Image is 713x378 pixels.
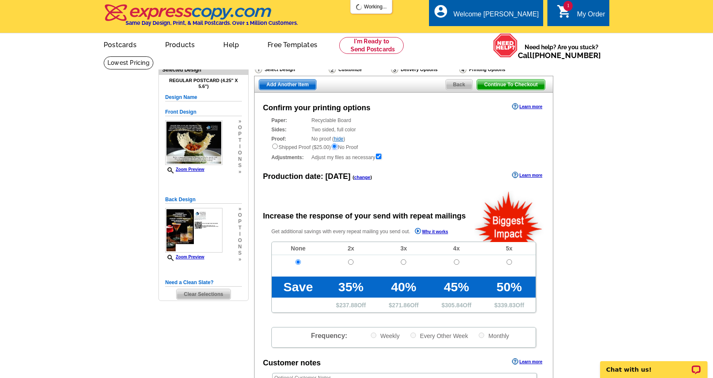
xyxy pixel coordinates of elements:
td: 40% [377,277,430,298]
img: small-thumb.jpg [165,208,222,253]
td: 50% [483,277,536,298]
span: s [238,250,242,256]
span: i [238,144,242,150]
div: Production date: [263,171,372,182]
strong: Sides: [271,126,309,133]
div: Increase the response of your send with repeat mailings [263,210,466,222]
a: Products [152,34,209,54]
p: Get additional savings with every repeat mailing you send out. [271,227,466,237]
span: p [238,131,242,137]
div: Customize [328,65,390,74]
span: Clear Selections [177,289,230,299]
div: Selected Design [159,66,248,74]
span: Back [446,80,472,90]
a: change [354,175,370,180]
a: Zoom Preview [165,167,204,172]
a: Learn more [512,103,542,110]
a: hide [334,136,343,142]
td: $ Off [324,298,377,312]
span: n [238,156,242,162]
span: 339.83 [498,302,516,309]
span: Need help? Are you stuck? [518,43,605,60]
strong: Adjustments: [271,154,309,161]
span: 271.86 [392,302,410,309]
span: 305.84 [445,302,463,309]
td: 45% [430,277,483,298]
span: ( ) [353,175,372,180]
strong: Paper: [271,117,309,124]
a: 1 shopping_cart My Order [557,9,605,20]
a: Postcards [90,34,150,54]
span: t [238,225,242,231]
span: Frequency: [311,332,347,339]
a: Add Another Item [259,79,316,90]
h5: Design Name [165,93,242,101]
span: o [238,212,242,218]
h5: Back Design [165,196,242,204]
span: o [238,150,242,156]
td: $ Off [430,298,483,312]
div: Delivery Options [390,65,458,76]
strong: Proof: [271,135,309,143]
td: None [272,242,324,255]
span: » [238,118,242,125]
img: Delivery Options [391,66,398,73]
td: $ Off [377,298,430,312]
i: account_circle [433,4,448,19]
img: help [493,33,518,58]
div: Adjust my files as necessary [271,153,536,161]
label: Every Other Week [410,332,468,340]
h4: Regular Postcard (4.25" x 5.6") [165,78,242,89]
span: Continue To Checkout [477,80,545,90]
span: n [238,244,242,250]
div: Shipped Proof ($25.00) No Proof [271,143,536,151]
span: Call [518,51,601,60]
td: 2x [324,242,377,255]
i: shopping_cart [557,4,572,19]
img: Select Design [255,66,262,73]
div: Customer notes [263,357,321,369]
a: Free Templates [254,34,331,54]
div: Welcome [PERSON_NAME] [453,11,539,22]
div: Printing Options [458,65,532,76]
div: Two sided, full color [271,126,536,133]
span: o [238,237,242,244]
h5: Front Design [165,108,242,116]
a: Zoom Preview [165,255,204,259]
span: » [238,256,242,263]
a: Learn more [512,172,542,178]
div: Select Design [254,65,328,76]
span: o [238,125,242,131]
img: Printing Options & Summary [459,66,466,73]
span: 237.88 [339,302,357,309]
a: [PHONE_NUMBER] [532,51,601,60]
div: Recyclable Board [271,117,536,124]
label: Monthly [478,332,509,340]
td: 35% [324,277,377,298]
td: Save [272,277,324,298]
a: Help [210,34,252,54]
a: Same Day Design, Print, & Mail Postcards. Over 1 Million Customers. [104,10,298,26]
div: No proof ( ) [271,135,536,151]
div: Confirm your printing options [263,102,370,114]
span: i [238,231,242,237]
img: loading... [356,4,362,11]
td: $ Off [483,298,536,312]
input: Monthly [479,333,484,338]
h5: Need a Clean Slate? [165,279,242,287]
td: 4x [430,242,483,255]
input: Weekly [371,333,376,338]
span: [DATE] [325,172,351,181]
span: 1 [563,1,573,11]
span: t [238,137,242,144]
iframe: LiveChat chat widget [595,351,713,378]
img: biggestImpact.png [474,190,544,242]
label: Weekly [370,332,400,340]
a: Back [445,79,473,90]
span: s [238,162,242,169]
input: Every Other Week [410,333,416,338]
span: Add Another Item [259,80,316,90]
td: 5x [483,242,536,255]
